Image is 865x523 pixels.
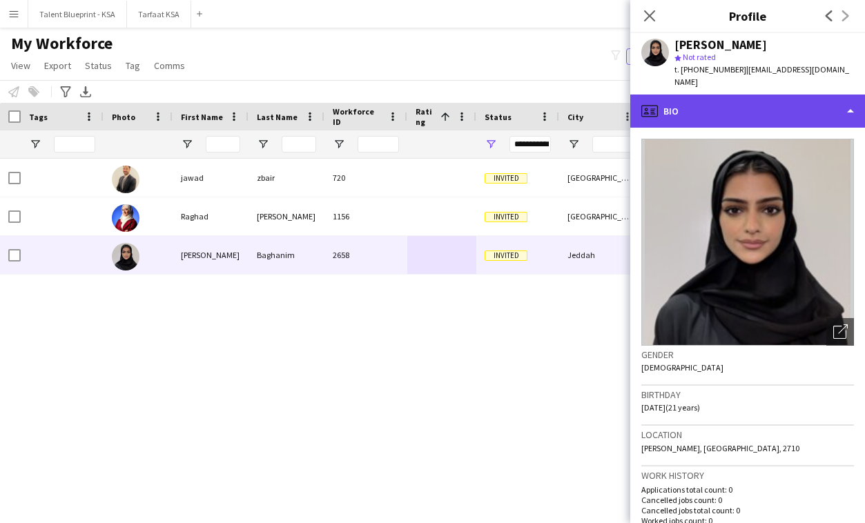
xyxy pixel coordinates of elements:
span: Invited [485,250,527,261]
img: Raghad Al-Hindawi [112,204,139,232]
div: [PERSON_NAME] [249,197,324,235]
div: jawad [173,159,249,197]
div: 2658 [324,236,407,274]
app-action-btn: Export XLSX [77,83,94,100]
span: Not rated [683,52,716,62]
button: Open Filter Menu [567,138,580,150]
span: [DEMOGRAPHIC_DATA] [641,362,723,373]
span: Status [85,59,112,72]
div: Jeddah [559,236,642,274]
span: City [567,112,583,122]
span: | [EMAIL_ADDRESS][DOMAIN_NAME] [674,64,849,87]
button: Open Filter Menu [485,138,497,150]
div: Raghad [173,197,249,235]
input: First Name Filter Input [206,136,240,152]
button: Talent Blueprint - KSA [28,1,127,28]
div: [PERSON_NAME] [173,236,249,274]
input: Workforce ID Filter Input [358,136,399,152]
div: [GEOGRAPHIC_DATA] [559,159,642,197]
p: Cancelled jobs total count: 0 [641,505,854,515]
input: City Filter Input [592,136,634,152]
input: Tags Filter Input [54,136,95,152]
button: Tarfaat KSA [127,1,191,28]
div: [GEOGRAPHIC_DATA] [559,197,642,235]
span: Rating [416,106,435,127]
a: Status [79,57,117,75]
div: [PERSON_NAME] [674,39,767,51]
span: Invited [485,212,527,222]
a: Export [39,57,77,75]
p: Applications total count: 0 [641,484,854,495]
span: Workforce ID [333,106,382,127]
div: Open photos pop-in [826,318,854,346]
h3: Work history [641,469,854,482]
img: Sarah Baghanim [112,243,139,270]
span: View [11,59,30,72]
img: Crew avatar or photo [641,139,854,346]
div: 720 [324,159,407,197]
span: Status [485,112,512,122]
span: [PERSON_NAME], [GEOGRAPHIC_DATA], 2710 [641,443,799,453]
div: Bio [630,95,865,128]
p: Cancelled jobs count: 0 [641,495,854,505]
span: Photo [112,112,135,122]
h3: Birthday [641,388,854,401]
span: t. [PHONE_NUMBER] [674,64,746,75]
h3: Gender [641,348,854,361]
span: Comms [154,59,185,72]
span: Tag [126,59,140,72]
span: My Workforce [11,33,113,54]
button: Open Filter Menu [257,138,269,150]
img: jawad zbair [112,166,139,193]
a: Tag [120,57,146,75]
input: Last Name Filter Input [282,136,316,152]
div: Baghanim [249,236,324,274]
a: View [6,57,36,75]
button: Everyone2,356 [626,48,695,65]
button: Open Filter Menu [333,138,345,150]
div: 1156 [324,197,407,235]
app-action-btn: Advanced filters [57,83,74,100]
h3: Profile [630,7,865,25]
button: Open Filter Menu [29,138,41,150]
span: Invited [485,173,527,184]
span: Export [44,59,71,72]
span: First Name [181,112,223,122]
a: Comms [148,57,191,75]
span: Tags [29,112,48,122]
span: Last Name [257,112,298,122]
span: [DATE] (21 years) [641,402,700,413]
h3: Location [641,428,854,441]
div: zbair [249,159,324,197]
button: Open Filter Menu [181,138,193,150]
